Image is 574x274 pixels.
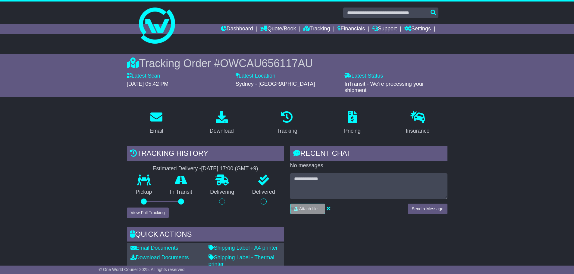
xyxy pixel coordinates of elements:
span: InTransit - We're processing your shipment [344,81,424,94]
label: Latest Status [344,73,383,79]
a: Shipping Label - Thermal printer [209,254,274,267]
div: Estimated Delivery - [127,165,284,172]
a: Financials [337,24,365,34]
a: Quote/Book [260,24,296,34]
p: No messages [290,162,447,169]
div: Tracking history [127,146,284,162]
div: RECENT CHAT [290,146,447,162]
a: Support [372,24,397,34]
p: In Transit [161,189,201,195]
a: Download [206,109,238,137]
a: Shipping Label - A4 printer [209,245,278,251]
div: [DATE] 17:00 (GMT +9) [201,165,258,172]
button: Send a Message [408,204,447,214]
div: Email [149,127,163,135]
div: Download [210,127,234,135]
p: Delivering [201,189,243,195]
span: OWCAU656117AU [220,57,313,69]
span: [DATE] 05:42 PM [127,81,169,87]
button: View Full Tracking [127,208,169,218]
a: Insurance [402,109,434,137]
span: © One World Courier 2025. All rights reserved. [99,267,186,272]
div: Pricing [344,127,361,135]
a: Settings [404,24,431,34]
div: Insurance [406,127,430,135]
a: Email [146,109,167,137]
label: Latest Scan [127,73,160,79]
a: Download Documents [130,254,189,260]
label: Latest Location [236,73,275,79]
p: Pickup [127,189,161,195]
a: Pricing [340,109,365,137]
a: Dashboard [221,24,253,34]
div: Tracking [277,127,297,135]
a: Tracking [273,109,301,137]
div: Quick Actions [127,227,284,243]
p: Delivered [243,189,284,195]
a: Email Documents [130,245,178,251]
a: Tracking [303,24,330,34]
div: Tracking Order # [127,57,447,70]
span: Sydney - [GEOGRAPHIC_DATA] [236,81,315,87]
